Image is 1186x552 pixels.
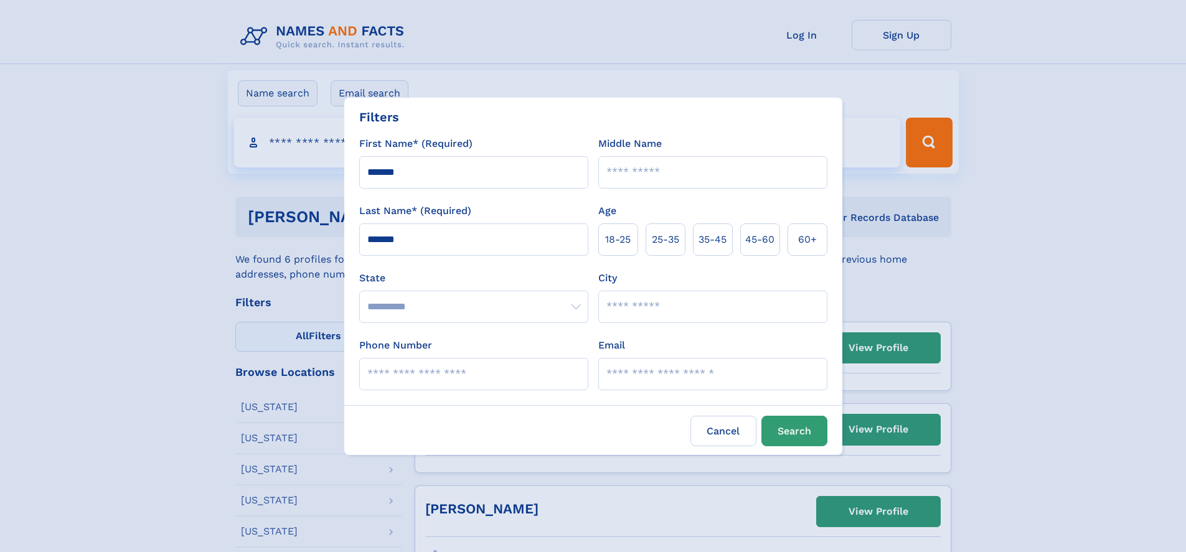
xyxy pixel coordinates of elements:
[699,232,727,247] span: 35‑45
[605,232,631,247] span: 18‑25
[745,232,774,247] span: 45‑60
[652,232,679,247] span: 25‑35
[359,136,473,151] label: First Name* (Required)
[359,203,471,218] label: Last Name* (Required)
[359,338,432,353] label: Phone Number
[798,232,817,247] span: 60+
[598,136,662,151] label: Middle Name
[761,416,827,446] button: Search
[598,338,625,353] label: Email
[690,416,756,446] label: Cancel
[359,108,399,126] div: Filters
[359,271,588,286] label: State
[598,271,617,286] label: City
[598,203,616,218] label: Age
